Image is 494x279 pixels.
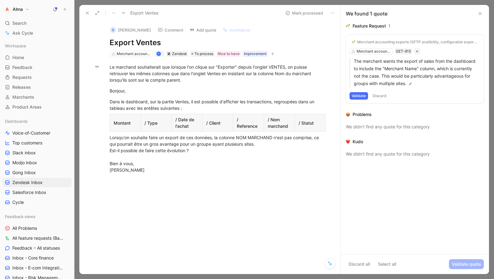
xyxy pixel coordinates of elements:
[371,92,389,100] button: Discard
[110,27,116,33] div: G
[12,225,37,231] span: All Problems
[388,22,391,30] div: 1
[12,140,42,146] span: Top customers
[117,51,151,57] div: Merchant accounting
[218,51,240,57] div: Nice to have
[2,212,72,221] div: Feedback views
[2,117,72,126] div: Dashboards
[2,92,72,102] a: Marchants
[354,58,480,87] p: The merchant wants the export of sales from the dashboard to include the "Merchant Name" column, ...
[2,5,31,14] button: AlmaAlma
[353,111,372,118] div: Problems
[408,82,412,86] img: pen.svg
[190,51,215,57] div: To process
[12,104,42,110] span: Product Areas
[110,88,323,94] div: Bonjour,
[283,9,326,17] button: Mark processed
[2,41,72,50] div: Workspace
[172,51,187,57] div: Zendesk
[346,10,387,17] div: We found 1 quote
[12,199,24,205] span: Cycle
[220,26,253,34] button: Summarize
[2,243,72,253] a: Feedback – All statuses
[187,26,219,34] button: Add quote
[229,27,250,33] span: Summarize
[110,38,323,48] h1: Export Ventes
[237,116,260,129] div: / Reference
[2,263,72,273] a: Inbox - E-com Integration
[12,179,43,186] span: Zendesk Inbox
[12,150,36,156] span: Slack inbox
[2,19,72,28] div: Search
[353,138,363,145] div: Kudo
[346,123,484,131] div: We didn’t find any quote for this category
[12,265,63,271] span: Inbox - E-com Integration
[12,235,65,241] span: All feature requests (Backlog & To do)
[130,9,158,17] span: Export Ventes
[375,259,399,269] button: Select all
[12,94,34,100] span: Marchants
[5,43,26,49] span: Workspace
[2,188,72,197] a: Salesforce Inbox
[155,26,186,34] button: Comment
[110,134,323,173] div: Lorsqu'on souhaite faire un export de ces données, la colonne NOM MARCHAND n'est pas comprise, ce...
[2,73,72,82] a: Requests
[12,64,32,71] span: Feedback
[12,245,60,251] span: Feedback – All statuses
[2,198,72,207] a: Cycle
[346,259,373,269] button: Discard all
[195,51,213,57] span: To process
[350,92,368,100] button: Validate
[12,160,37,166] span: Modjo inbox
[13,6,23,12] h1: Alma
[206,120,229,126] div: / Client
[12,84,31,90] span: Releases
[144,120,168,126] div: / Type
[352,40,355,44] img: 🌱
[157,52,160,56] div: r
[2,83,72,92] a: Releases
[2,138,72,148] a: Top customers
[12,29,33,37] span: Ask Cycle
[346,150,484,158] div: We didn’t find any quote for this category
[2,63,72,72] a: Feedback
[12,170,36,176] span: Gong Inbox
[110,64,323,83] div: Le marchand souhaiterait que lorsque l'on clique sur "Exporter" depuis l'onglet VENTES, on puisse...
[114,120,137,126] div: Montant
[2,158,72,167] a: Modjo inbox
[2,178,72,187] a: Zendesk Inbox
[268,116,291,129] div: / Nom marchand
[2,102,72,112] a: Product Areas
[4,6,10,12] img: Alma
[353,22,386,30] div: Feature Request
[2,148,72,157] a: Slack inbox
[299,120,322,126] div: / Statut
[12,130,50,136] span: Voice-of-Customer
[244,51,266,57] div: Improvement
[2,53,72,62] a: Home
[357,40,478,45] div: Merchant accounting exports (SFTP availbility, configurable exports)
[2,128,72,138] a: Voice-of-Customer
[346,24,350,28] img: 🌱
[449,259,484,269] button: Validate quote
[5,213,36,220] span: Feedback views
[107,25,154,35] button: G[PERSON_NAME]
[5,118,28,124] span: Dashboards
[175,116,199,129] div: / Date de l'achat
[2,253,72,263] a: Inbox - Core finance
[350,38,480,46] button: 🌱Merchant accounting exports (SFTP availbility, configurable exports)
[12,54,24,61] span: Home
[110,98,323,111] div: Dans le dashboard, sur la partie Ventes, il est possible d'afficher les transactions, regroupées ...
[12,255,54,261] span: Inbox - Core finance
[12,19,27,27] span: Search
[2,224,72,233] a: All Problems
[346,112,350,117] img: 🥵
[2,234,72,243] a: All feature requests (Backlog & To do)
[2,168,72,177] a: Gong Inbox
[2,28,72,38] a: Ask Cycle
[346,139,350,144] img: ❤️
[2,117,72,207] div: DashboardsVoice-of-CustomerTop customersSlack inboxModjo inboxGong InboxZendesk InboxSalesforce I...
[12,189,46,195] span: Salesforce Inbox
[12,74,32,80] span: Requests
